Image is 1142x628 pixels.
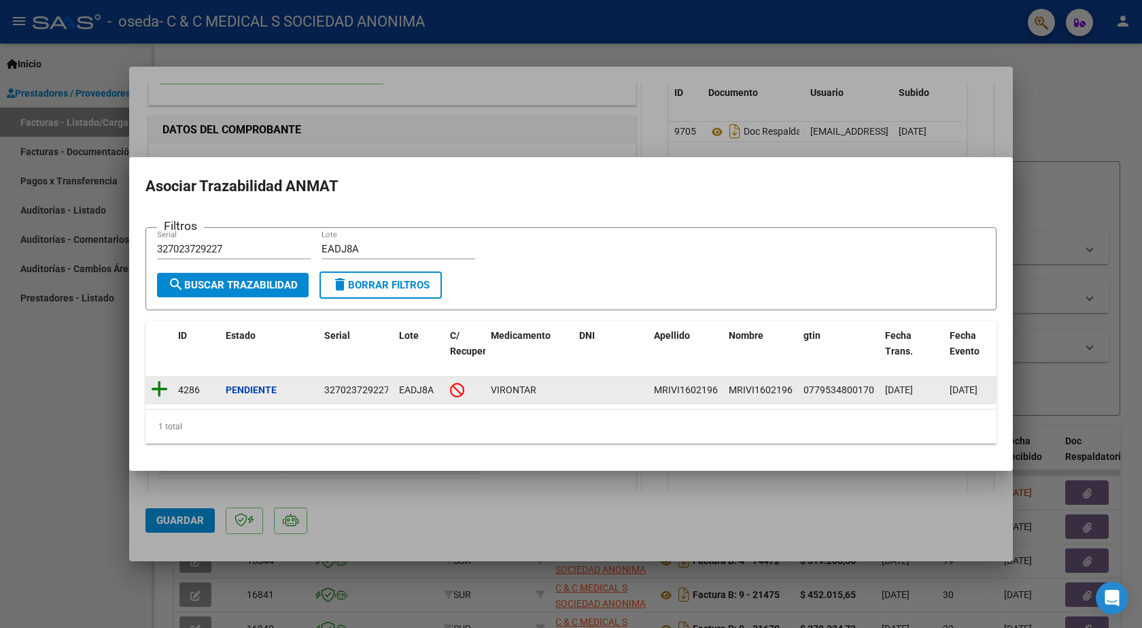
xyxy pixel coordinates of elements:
[880,321,944,381] datatable-header-cell: Fecha Trans.
[491,330,551,341] span: Medicamento
[168,279,298,291] span: Buscar Trazabilidad
[394,321,445,381] datatable-header-cell: Lote
[157,217,204,235] h3: Filtros
[319,321,394,381] datatable-header-cell: Serial
[803,384,880,395] span: 07795348001705
[399,384,434,395] span: EADJ8A
[157,273,309,297] button: Buscar Trazabilidad
[145,410,997,444] div: 1 total
[579,330,595,341] span: DNI
[654,330,690,341] span: Apellido
[885,330,913,357] span: Fecha Trans.
[950,330,980,357] span: Fecha Evento
[950,384,977,395] span: [DATE]
[226,330,256,341] span: Estado
[178,330,187,341] span: ID
[450,330,491,357] span: C/ Recupero
[445,321,485,381] datatable-header-cell: C/ Recupero
[226,384,277,395] strong: Pendiente
[485,321,574,381] datatable-header-cell: Medicamento
[332,279,430,291] span: Borrar Filtros
[332,276,348,293] mat-icon: delete
[944,321,1009,381] datatable-header-cell: Fecha Evento
[145,173,997,199] h2: Asociar Trazabilidad ANMAT
[324,330,350,341] span: Serial
[574,321,648,381] datatable-header-cell: DNI
[319,271,442,299] button: Borrar Filtros
[1096,582,1128,614] div: Open Intercom Messenger
[178,384,200,395] span: 4286
[648,321,723,381] datatable-header-cell: Apellido
[729,330,763,341] span: Nombre
[220,321,319,381] datatable-header-cell: Estado
[324,384,390,395] span: 327023729227
[399,330,419,341] span: Lote
[654,384,723,395] span: MRIVI16021964
[173,321,220,381] datatable-header-cell: ID
[491,384,536,395] span: VIRONTAR
[723,321,798,381] datatable-header-cell: Nombre
[798,321,880,381] datatable-header-cell: gtin
[168,276,184,293] mat-icon: search
[885,384,913,395] span: [DATE]
[803,330,820,341] span: gtin
[729,384,798,395] span: MRIVI16021964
